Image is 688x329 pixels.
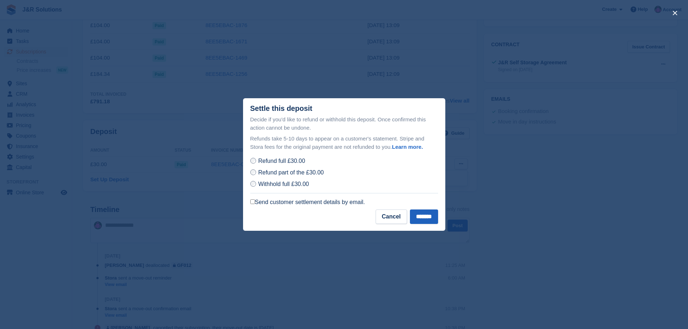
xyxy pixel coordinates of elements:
[392,144,423,150] a: Learn more.
[250,104,312,113] div: Settle this deposit
[250,135,438,151] p: Refunds take 5-10 days to appear on a customer's statement. Stripe and Stora fees for the origina...
[250,199,255,204] input: Send customer settlement details by email.
[669,7,681,19] button: close
[250,158,256,164] input: Refund full £30.00
[258,169,324,176] span: Refund part of the £30.00
[250,181,256,187] input: Withhold full £30.00
[250,116,438,132] p: Decide if you'd like to refund or withhold this deposit. Once confirmed this action cannot be und...
[258,158,305,164] span: Refund full £30.00
[250,199,365,206] label: Send customer settlement details by email.
[250,169,256,175] input: Refund part of the £30.00
[258,181,309,187] span: Withhold full £30.00
[376,209,407,224] button: Cancel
